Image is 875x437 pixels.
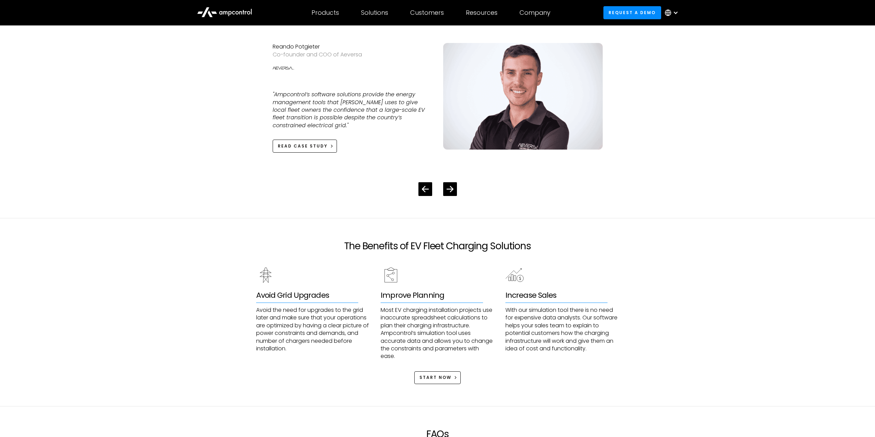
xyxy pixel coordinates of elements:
h3: Increase Sales [505,291,619,300]
p: With our simulation tool there is no need for expensive data analysts. Our software helps your sa... [505,306,619,352]
div: Reando Potgieter [273,43,432,51]
p: Avoid the need for upgrades to the grid later and make sure that your operations are optimized by... [256,306,370,352]
div: Solutions [361,9,388,17]
h2: The Benefits of EV Fleet Charging Solutions [256,240,619,252]
a: Request a demo [603,6,661,19]
p: "Ampcontrol’s software solutions provide the energy management tools that [PERSON_NAME] uses to g... [273,91,432,129]
div: Resources [466,9,497,17]
div: Co-founder and COO of Aeversa [273,51,432,58]
div: Company [519,9,550,17]
div: Customers [410,9,444,17]
p: Most EV charging installation projects use inaccurate spreadsheet calculations to plan their char... [381,306,494,360]
div: Read case study [278,143,328,149]
a: Read case study [273,140,337,152]
div: Products [311,9,339,17]
h3: Avoid Grid Upgrades [256,291,370,300]
h3: Improve Planning [381,291,494,300]
div: Start Now [419,374,451,381]
a: Start Now [414,371,461,384]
